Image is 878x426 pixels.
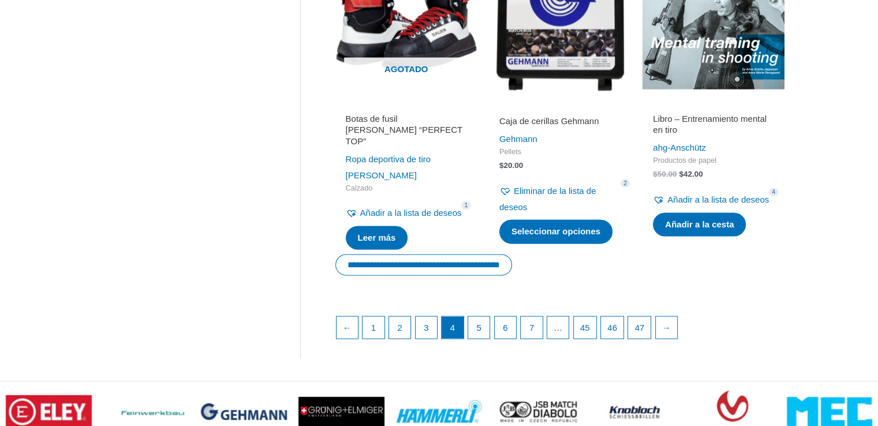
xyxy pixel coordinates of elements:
a: Página 2 [389,316,411,338]
a: Seleccione opciones para “Caja de cerillas Gehmann” [499,219,612,244]
a: Botas de fusil [PERSON_NAME] “PERFECT TOP” [346,113,467,151]
font: Eliminar de la lista de deseos [499,186,596,212]
font: Añadir a la lista de deseos [667,195,769,204]
font: 5 [476,323,481,332]
font: Productos de papel [653,156,716,165]
a: ahg-Anschütz [653,143,706,152]
a: Página 45 [574,316,596,338]
iframe: Customer reviews powered by Trustpilot [346,99,467,113]
a: Página 6 [495,316,517,338]
font: Agotado [384,64,428,74]
a: Página 5 [468,316,490,338]
font: Pellets [499,147,521,156]
a: Página 47 [628,316,651,338]
span: 1 [461,201,470,210]
font: Seleccionar opciones [511,226,600,236]
a: Gehmann [499,134,537,144]
font: Caja de cerillas Gehmann [499,116,599,126]
a: Libro – Entrenamiento mental en tiro [653,113,774,140]
a: Página 7 [521,316,543,338]
font: Leer más [358,233,396,242]
a: Añadir al carrito: Libro - Entrenamiento Mental en Tiro [653,212,746,237]
a: Caja de cerillas Gehmann [499,115,621,131]
nav: Paginación de productos [335,316,785,345]
a: Ropa deportiva de tiro [PERSON_NAME] [346,154,431,180]
font: Botas de fusil [PERSON_NAME] “PERFECT TOP” [346,114,462,146]
font: 6 [503,323,507,332]
font: Añadir a la lista de deseos [360,208,462,218]
a: Página 46 [601,316,623,338]
a: Página 1 [363,316,384,338]
a: Añadir a la lista de deseos [346,205,462,221]
font: Añadir a la cesta [665,219,734,229]
a: Página 3 [416,316,438,338]
font: 50.00 [657,170,677,178]
iframe: Customer reviews powered by Trustpilot [653,99,774,113]
font: Libro – Entrenamiento mental en tiro [653,114,767,135]
font: Calzado [346,184,373,192]
font: 4 [450,323,455,332]
span: 4 [769,188,778,196]
a: Añadir a la lista de deseos [499,183,621,215]
font: 1 [371,323,376,332]
font: $ [679,170,683,178]
font: $ [653,170,657,178]
font: 7 [529,323,534,332]
iframe: Customer reviews powered by Trustpilot [499,99,621,113]
font: 46 [607,323,617,332]
font: 3 [424,323,428,332]
font: $ [499,161,504,170]
font: 20.00 [503,161,523,170]
font: 2 [397,323,402,332]
font: 45 [580,323,590,332]
font: ← [343,323,352,332]
a: ← [337,316,358,338]
a: Más información sobre las botas de fusil SAUER "PERFECT TOP" [346,226,408,250]
font: → [662,323,671,332]
font: 47 [635,323,645,332]
span: Página 4 [442,316,464,338]
span: 2 [621,179,630,188]
a: Añadir a la lista de deseos [653,192,769,208]
a: → [656,316,678,338]
font: … [554,323,562,332]
font: 42.00 [683,170,703,178]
